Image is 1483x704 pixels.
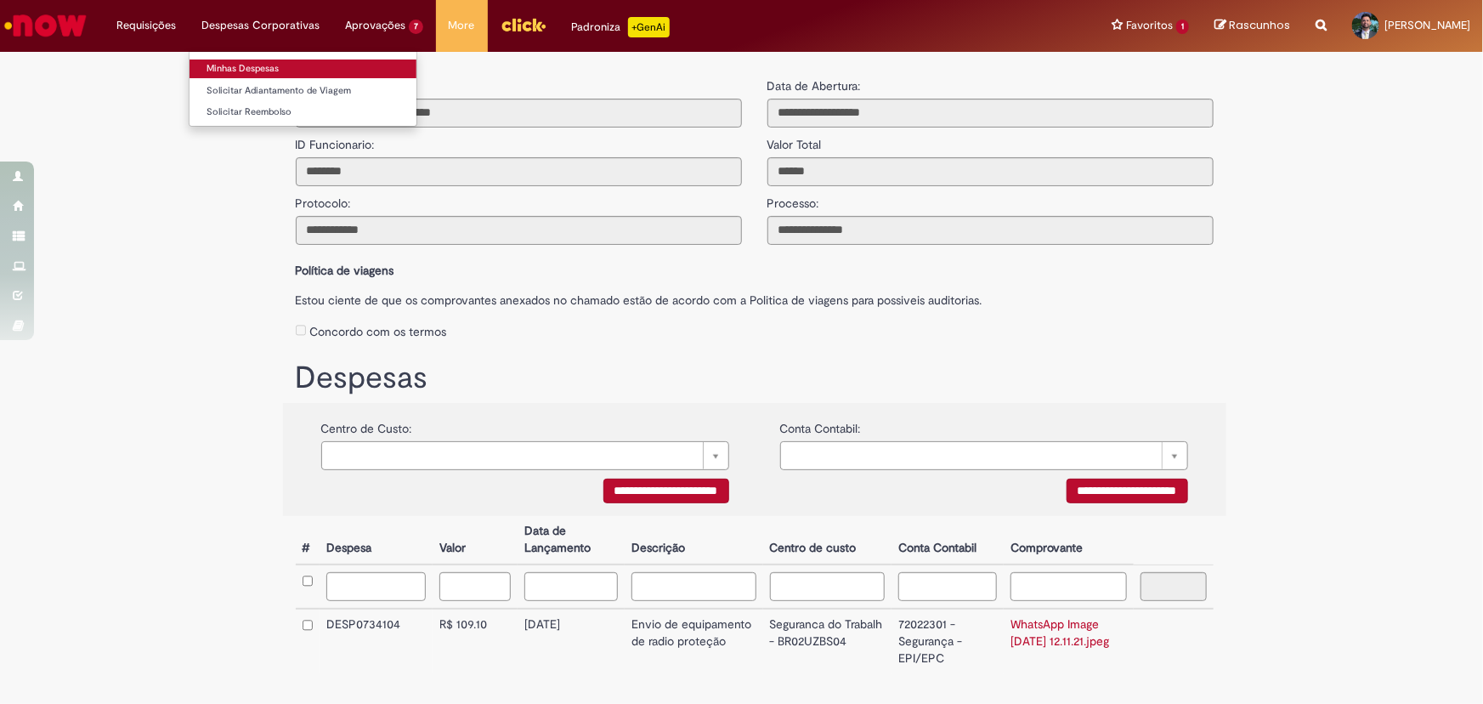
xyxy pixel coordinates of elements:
[767,77,861,94] label: Data de Abertura:
[320,609,432,674] td: DESP0734104
[2,9,89,43] img: ServiceNow
[1214,18,1290,34] a: Rascunhos
[116,17,176,34] span: Requisições
[1384,18,1470,32] span: [PERSON_NAME]
[321,412,412,437] label: Centro de Custo:
[296,186,351,212] label: Protocolo:
[433,609,518,674] td: R$ 109.10
[345,17,405,34] span: Aprovações
[296,263,394,278] b: Política de viagens
[321,441,729,470] a: Limpar campo {0}
[628,17,670,37] p: +GenAi
[201,17,320,34] span: Despesas Corporativas
[780,441,1188,470] a: Limpar campo {0}
[320,516,432,565] th: Despesa
[518,516,625,565] th: Data de Lançamento
[780,412,861,437] label: Conta Contabil:
[296,516,320,565] th: #
[767,186,819,212] label: Processo:
[1010,616,1109,649] a: WhatsApp Image [DATE] 12.11.21.jpeg
[625,609,762,674] td: Envio de equipamento de radio proteção
[767,128,822,153] label: Valor Total
[189,51,417,127] ul: Despesas Corporativas
[763,609,891,674] td: Seguranca do Trabalh - BR02UZBS04
[1004,516,1133,565] th: Comprovante
[296,283,1214,309] label: Estou ciente de que os comprovantes anexados no chamado estão de acordo com a Politica de viagens...
[296,128,375,153] label: ID Funcionario:
[501,12,546,37] img: click_logo_yellow_360x200.png
[190,60,416,78] a: Minhas Despesas
[518,609,625,674] td: [DATE]
[190,82,416,100] a: Solicitar Adiantamento de Viagem
[309,323,446,340] label: Concordo com os termos
[625,516,762,565] th: Descrição
[891,516,1004,565] th: Conta Contabil
[433,516,518,565] th: Valor
[190,103,416,122] a: Solicitar Reembolso
[1004,609,1133,674] td: WhatsApp Image [DATE] 12.11.21.jpeg
[572,17,670,37] div: Padroniza
[1176,20,1189,34] span: 1
[296,361,1214,395] h1: Despesas
[409,20,423,34] span: 7
[763,516,891,565] th: Centro de custo
[1126,17,1173,34] span: Favoritos
[1229,17,1290,33] span: Rascunhos
[449,17,475,34] span: More
[891,609,1004,674] td: 72022301 - Segurança - EPI/EPC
